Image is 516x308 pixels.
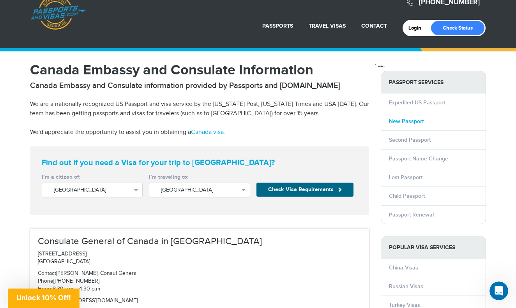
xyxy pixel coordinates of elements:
[161,186,238,194] span: [GEOGRAPHIC_DATA]
[30,100,369,118] p: We are a nationally recognized US Passport and visa service by the [US_STATE] Post, [US_STATE] Ti...
[389,211,434,218] a: Passport Renewal
[8,289,80,308] div: Unlock 10% Off!
[381,236,486,259] strong: Popular Visa Services
[389,193,425,199] a: Child Passport
[52,297,138,304] a: [EMAIL_ADDRESS][DOMAIN_NAME]
[42,173,143,181] label: I’m a citizen of:
[30,128,369,137] p: We'd appreciate the opportunity to assist you in obtaining a
[389,99,445,106] a: Expedited US Passport
[309,23,346,29] a: Travel Visas
[389,283,423,290] a: Russian Visas
[389,155,448,162] a: Passport Name Change
[16,294,71,302] span: Unlock 10% Off!
[30,81,369,90] h2: Canada Embassy and Consulate information provided by Passports and [DOMAIN_NAME]
[38,236,361,246] h3: Consulate General of Canada in [GEOGRAPHIC_DATA]
[389,174,422,181] a: Lost Passport
[38,250,361,266] p: [STREET_ADDRESS] [GEOGRAPHIC_DATA]
[408,25,427,31] a: Login
[431,21,484,35] a: Check Status
[262,23,293,29] a: Passports
[191,128,225,136] a: Canada visa.
[149,183,250,197] button: [GEOGRAPHIC_DATA]
[54,186,131,194] span: [GEOGRAPHIC_DATA]
[149,173,250,181] label: I’m traveling to:
[256,183,353,197] button: Check Visa Requirements
[38,278,53,284] span: Phone
[389,137,431,143] a: Second Passport
[38,286,53,292] span: Hours
[381,71,486,93] strong: PASSPORT SERVICES
[389,118,424,125] a: New Passport
[361,23,387,29] a: Contact
[38,270,56,276] span: Contact
[30,63,369,77] h1: Canada Embassy and Consulate Information
[389,264,418,271] a: China Visas
[38,270,361,293] p: [PERSON_NAME], Consul General [PHONE_NUMBER] 8:30 a.m. - 4:30 p.m
[42,158,357,167] strong: Find out if you need a Visa for your trip to [GEOGRAPHIC_DATA]?
[489,282,508,300] iframe: Intercom live chat
[42,183,143,197] button: [GEOGRAPHIC_DATA]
